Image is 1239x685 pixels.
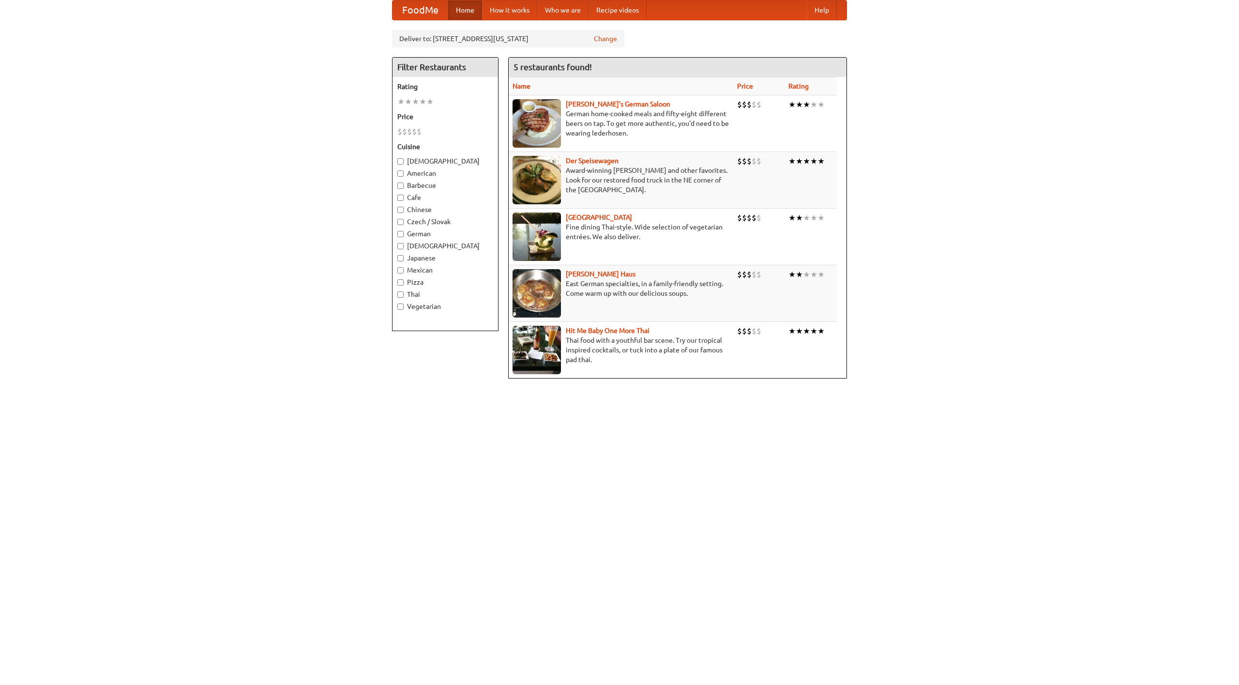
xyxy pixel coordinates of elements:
input: [DEMOGRAPHIC_DATA] [397,243,404,249]
label: Vegetarian [397,302,493,311]
li: ★ [405,96,412,107]
li: $ [752,269,756,280]
li: $ [747,213,752,223]
li: $ [742,326,747,336]
label: [DEMOGRAPHIC_DATA] [397,156,493,166]
div: Deliver to: [STREET_ADDRESS][US_STATE] [392,30,624,47]
li: ★ [397,96,405,107]
label: Japanese [397,253,493,263]
li: $ [737,213,742,223]
img: satay.jpg [513,213,561,261]
input: Thai [397,291,404,298]
a: Help [807,0,837,20]
input: [DEMOGRAPHIC_DATA] [397,158,404,165]
li: ★ [803,156,810,167]
a: Rating [788,82,809,90]
a: Recipe videos [589,0,647,20]
li: ★ [796,269,803,280]
li: ★ [788,269,796,280]
label: German [397,229,493,239]
a: Price [737,82,753,90]
li: $ [756,326,761,336]
img: esthers.jpg [513,99,561,148]
li: $ [407,126,412,137]
li: ★ [803,269,810,280]
h5: Price [397,112,493,122]
a: [PERSON_NAME]'s German Saloon [566,100,670,108]
a: Hit Me Baby One More Thai [566,327,650,335]
li: $ [752,326,756,336]
li: $ [756,213,761,223]
li: ★ [426,96,434,107]
a: FoodMe [393,0,448,20]
a: Home [448,0,482,20]
input: Pizza [397,279,404,286]
li: $ [747,156,752,167]
li: ★ [810,326,817,336]
li: $ [742,99,747,110]
li: ★ [810,99,817,110]
h5: Cuisine [397,142,493,152]
a: Who we are [537,0,589,20]
li: ★ [796,156,803,167]
input: Barbecue [397,183,404,189]
p: Thai food with a youthful bar scene. Try our tropical inspired cocktails, or tuck into a plate of... [513,335,729,365]
a: How it works [482,0,537,20]
label: American [397,168,493,178]
li: $ [747,99,752,110]
a: Der Speisewagen [566,157,619,165]
a: [GEOGRAPHIC_DATA] [566,213,632,221]
label: Mexican [397,265,493,275]
li: ★ [810,156,817,167]
li: ★ [803,99,810,110]
p: East German specialties, in a family-friendly setting. Come warm up with our delicious soups. [513,279,729,298]
li: ★ [810,213,817,223]
li: ★ [788,326,796,336]
li: $ [402,126,407,137]
li: ★ [817,156,825,167]
li: $ [417,126,422,137]
li: $ [397,126,402,137]
li: $ [742,213,747,223]
ng-pluralize: 5 restaurants found! [514,62,592,72]
li: ★ [803,213,810,223]
li: ★ [419,96,426,107]
li: $ [737,99,742,110]
li: ★ [796,326,803,336]
p: German home-cooked meals and fifty-eight different beers on tap. To get more authentic, you'd nee... [513,109,729,138]
li: ★ [796,213,803,223]
li: ★ [788,213,796,223]
input: Czech / Slovak [397,219,404,225]
label: Czech / Slovak [397,217,493,227]
li: $ [742,156,747,167]
li: $ [752,213,756,223]
li: ★ [810,269,817,280]
label: Thai [397,289,493,299]
input: Cafe [397,195,404,201]
label: Cafe [397,193,493,202]
li: $ [737,269,742,280]
li: $ [737,326,742,336]
h4: Filter Restaurants [393,58,498,77]
li: ★ [803,326,810,336]
li: $ [756,269,761,280]
a: [PERSON_NAME] Haus [566,270,635,278]
input: American [397,170,404,177]
li: ★ [788,99,796,110]
li: ★ [817,269,825,280]
label: Barbecue [397,181,493,190]
li: $ [747,326,752,336]
p: Award-winning [PERSON_NAME] and other favorites. Look for our restored food truck in the NE corne... [513,166,729,195]
li: $ [747,269,752,280]
a: Name [513,82,530,90]
li: ★ [412,96,419,107]
input: Japanese [397,255,404,261]
input: Vegetarian [397,304,404,310]
li: $ [756,99,761,110]
li: ★ [796,99,803,110]
li: ★ [788,156,796,167]
img: babythai.jpg [513,326,561,374]
input: Chinese [397,207,404,213]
